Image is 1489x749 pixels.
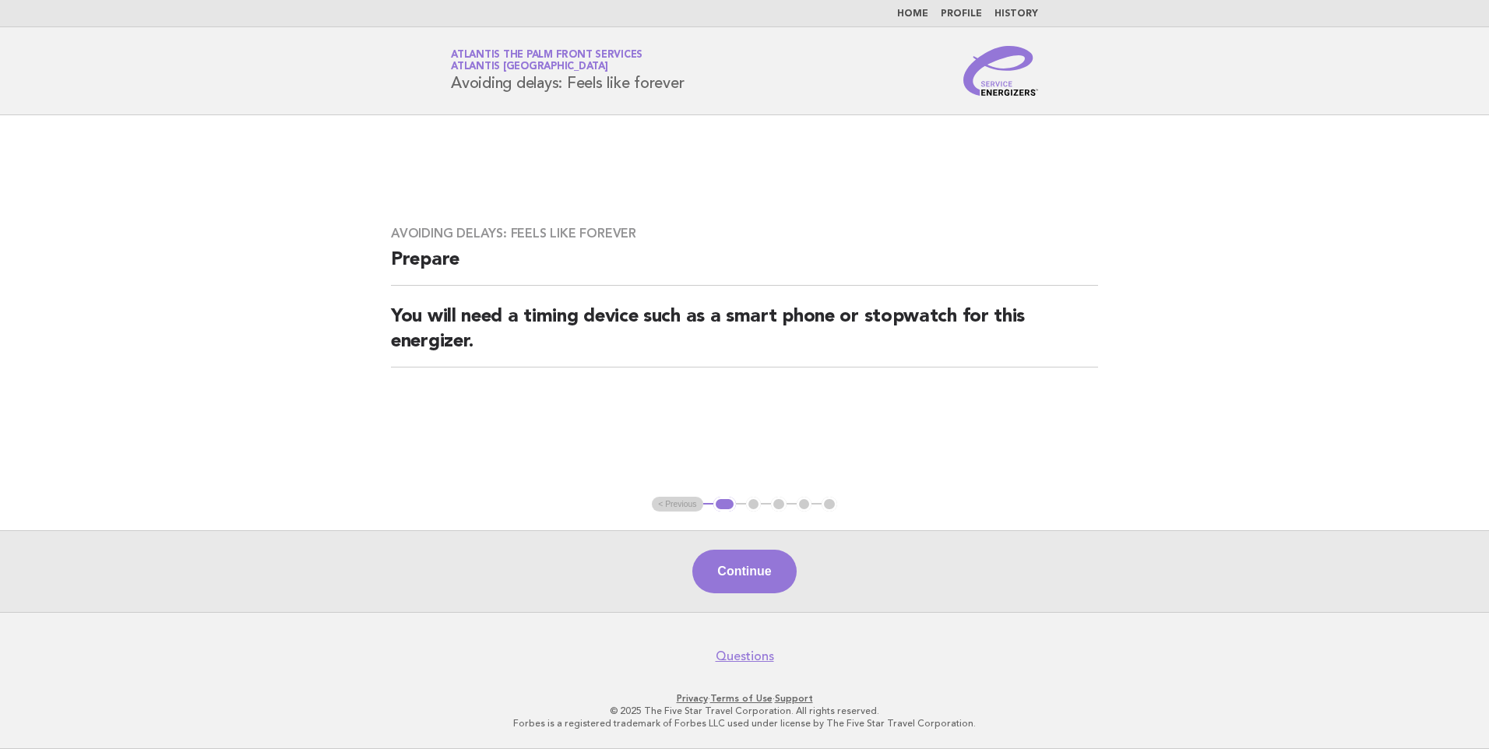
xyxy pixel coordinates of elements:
button: 1 [713,497,736,512]
span: Atlantis [GEOGRAPHIC_DATA] [451,62,608,72]
a: Profile [941,9,982,19]
a: Atlantis The Palm Front ServicesAtlantis [GEOGRAPHIC_DATA] [451,50,642,72]
h1: Avoiding delays: Feels like forever [451,51,684,91]
a: History [994,9,1038,19]
p: · · [268,692,1221,705]
button: Continue [692,550,796,593]
h2: Prepare [391,248,1098,286]
p: © 2025 The Five Star Travel Corporation. All rights reserved. [268,705,1221,717]
img: Service Energizers [963,46,1038,96]
h2: You will need a timing device such as a smart phone or stopwatch for this energizer. [391,304,1098,367]
a: Privacy [677,693,708,704]
a: Home [897,9,928,19]
a: Questions [716,649,774,664]
a: Support [775,693,813,704]
a: Terms of Use [710,693,773,704]
h3: Avoiding delays: Feels like forever [391,226,1098,241]
p: Forbes is a registered trademark of Forbes LLC used under license by The Five Star Travel Corpora... [268,717,1221,730]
